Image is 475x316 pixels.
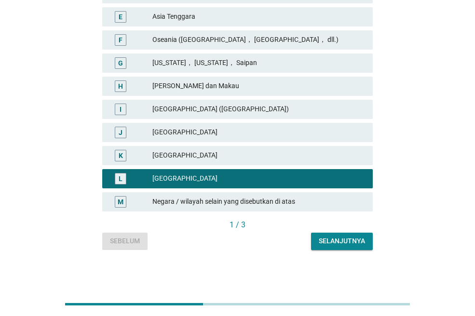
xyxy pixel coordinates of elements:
div: I [120,104,122,114]
div: Asia Tenggara [152,11,365,23]
div: H [118,81,123,91]
div: M [118,197,123,207]
div: [GEOGRAPHIC_DATA] ([GEOGRAPHIC_DATA]) [152,104,365,115]
div: [PERSON_NAME] dan Makau [152,80,365,92]
div: [GEOGRAPHIC_DATA] [152,150,365,161]
div: G [118,58,123,68]
div: F [119,35,122,45]
div: Oseania ([GEOGRAPHIC_DATA]， [GEOGRAPHIC_DATA]， dll.) [152,34,365,46]
div: [US_STATE]， [US_STATE]， Saipan [152,57,365,69]
div: 1 / 3 [102,219,373,231]
div: [GEOGRAPHIC_DATA] [152,173,365,184]
div: E [119,12,122,22]
div: Selanjutnya [319,236,365,246]
div: L [119,173,122,184]
button: Selanjutnya [311,233,373,250]
div: J [119,127,122,137]
div: [GEOGRAPHIC_DATA] [152,127,365,138]
div: Negara / wilayah selain yang disebutkan di atas [152,196,365,208]
div: K [119,150,123,160]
